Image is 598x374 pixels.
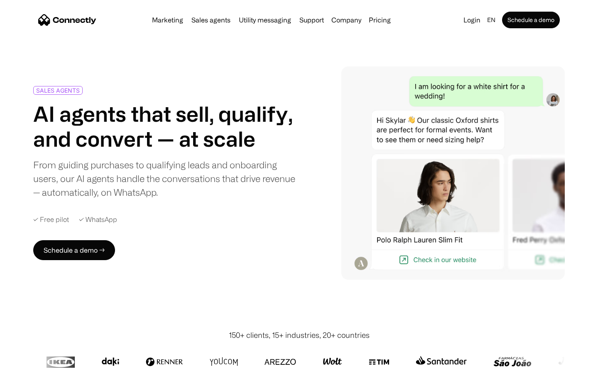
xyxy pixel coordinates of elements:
[229,330,370,341] div: 150+ clients, 15+ industries, 20+ countries
[149,17,186,23] a: Marketing
[365,17,394,23] a: Pricing
[8,359,50,371] aside: Language selected: English
[17,359,50,371] ul: Language list
[502,12,560,28] a: Schedule a demo
[487,14,495,26] div: en
[79,216,117,224] div: ✓ WhatsApp
[235,17,294,23] a: Utility messaging
[188,17,234,23] a: Sales agents
[33,240,115,260] a: Schedule a demo →
[33,216,69,224] div: ✓ Free pilot
[33,101,296,151] h1: AI agents that sell, qualify, and convert — at scale
[331,14,361,26] div: Company
[36,87,80,93] div: SALES AGENTS
[460,14,484,26] a: Login
[33,158,296,199] div: From guiding purchases to qualifying leads and onboarding users, our AI agents handle the convers...
[296,17,327,23] a: Support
